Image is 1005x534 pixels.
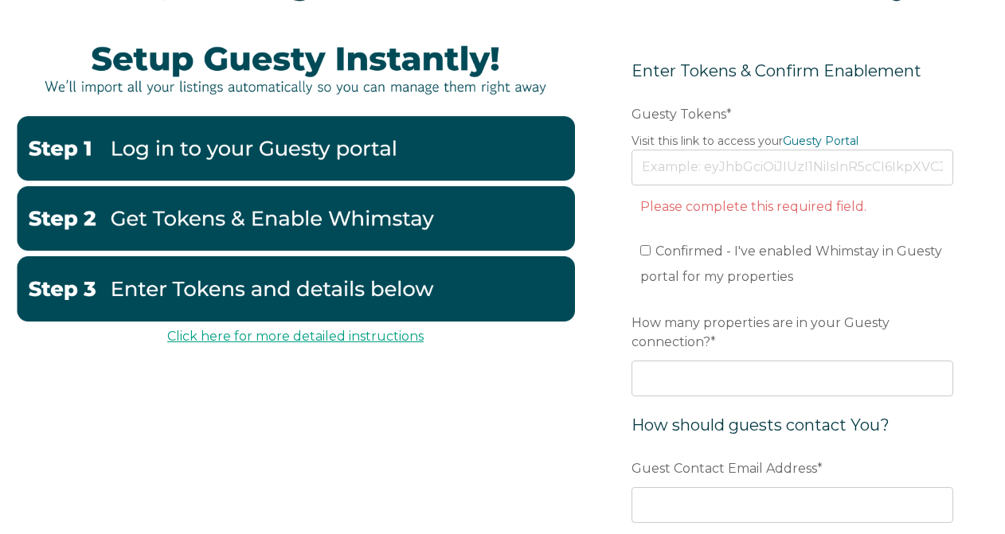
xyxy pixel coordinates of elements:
[632,150,953,185] input: Example: eyJhbGciOiJIUzI1NiIsInR5cCI6IkpXVCJ9.eyJ0b2tlbklkIjoiNjQ2NjA0ODdiNWE1Njg1NzkyMGNjYThkIiw...
[632,102,726,127] span: Guesty Tokens
[167,329,424,344] a: Click here for more detailed instructions
[640,245,651,255] input: Confirmed - I've enabled Whimstay in Guesty portal for my properties
[783,134,858,148] a: Guesty Portal
[640,244,942,284] span: Confirmed - I've enabled Whimstay in Guesty portal for my properties
[632,61,921,80] span: Enter Tokens & Confirm Enablement
[632,415,890,435] span: How should guests contact You?
[16,116,575,181] img: Guestystep1-2
[632,456,817,481] span: Guest Contact Email Address
[632,310,890,354] span: How many properties are in your Guesty connection?
[16,186,575,251] img: GuestyTokensandenable
[632,133,953,150] legend: Visit this link to access your
[16,25,575,110] img: instantlyguesty
[16,256,575,321] img: EnterbelowGuesty
[640,199,866,214] label: Please complete this required field.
